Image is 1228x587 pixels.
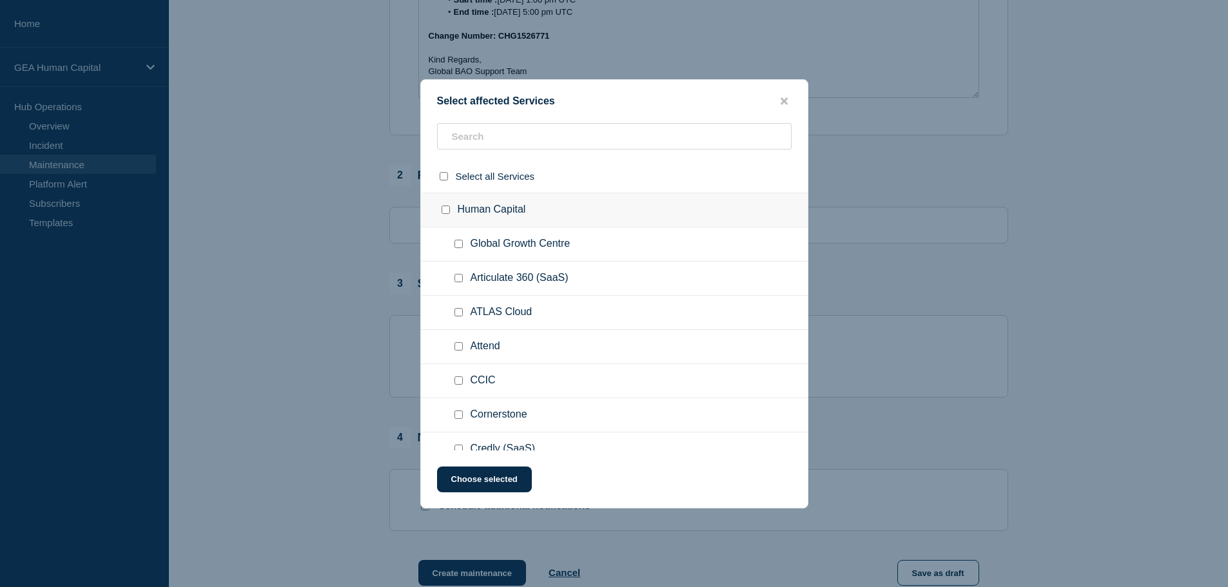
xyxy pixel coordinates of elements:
[454,410,463,419] input: Cornerstone checkbox
[454,445,463,453] input: Credly (SaaS) checkbox
[454,308,463,316] input: ATLAS Cloud checkbox
[454,342,463,351] input: Attend checkbox
[421,95,808,108] div: Select affected Services
[437,123,792,149] input: Search
[777,95,792,108] button: close button
[471,272,569,285] span: Articulate 360 (SaaS)
[471,374,496,387] span: CCIC
[442,206,450,214] input: Human Capital checkbox
[471,306,532,319] span: ATLAS Cloud
[471,238,570,251] span: Global Growth Centre
[437,467,532,492] button: Choose selected
[471,409,527,421] span: Cornerstone
[421,193,808,227] div: Human Capital
[440,172,448,180] input: select all checkbox
[454,274,463,282] input: Articulate 360 (SaaS) checkbox
[454,240,463,248] input: Global Growth Centre checkbox
[456,171,535,182] span: Select all Services
[471,443,535,456] span: Credly (SaaS)
[454,376,463,385] input: CCIC checkbox
[471,340,500,353] span: Attend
